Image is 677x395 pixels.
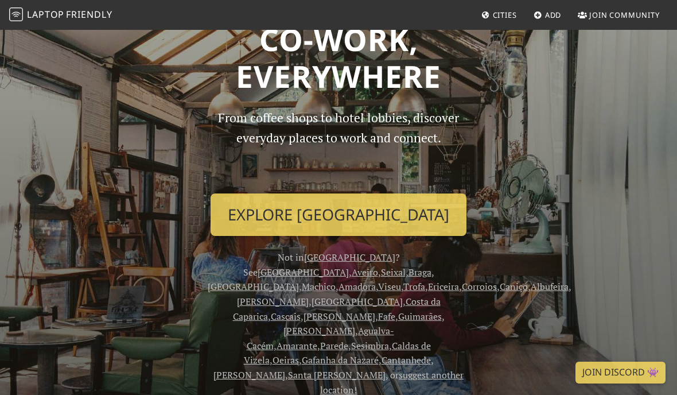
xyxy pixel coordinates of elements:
[273,354,299,366] a: Oeiras
[462,280,497,293] a: Corroios
[302,354,379,366] a: Gafanha da Nazaré
[304,310,375,323] a: [PERSON_NAME]
[233,295,441,323] a: Costa da Caparica
[428,280,459,293] a: Ericeira
[237,295,309,308] a: [PERSON_NAME]
[338,280,376,293] a: Amadora
[493,10,517,20] span: Cities
[477,5,522,25] a: Cities
[529,5,566,25] a: Add
[9,7,23,21] img: LaptopFriendly
[213,369,285,381] a: [PERSON_NAME]
[211,193,466,236] a: Explore [GEOGRAPHIC_DATA]
[320,339,348,352] a: Parede
[382,354,431,366] a: Cantanhede
[312,295,403,308] a: [GEOGRAPHIC_DATA]
[573,5,664,25] a: Join Community
[378,280,401,293] a: Viseu
[403,280,425,293] a: Trofa
[247,324,394,352] a: Agualva-Cacém
[352,266,378,278] a: Aveiro
[288,369,386,381] a: Santa [PERSON_NAME]
[70,21,607,94] h1: Co-work, Everywhere
[271,310,301,323] a: Cascais
[531,280,569,293] a: Albufeira
[545,10,562,20] span: Add
[283,324,355,337] a: [PERSON_NAME]
[304,251,395,264] a: [GEOGRAPHIC_DATA]
[208,108,469,184] p: From coffee shops to hotel lobbies, discover everyday places to work and connect.
[398,310,442,323] a: Guimarães
[589,10,660,20] span: Join Community
[277,339,317,352] a: Amarante
[351,339,389,352] a: Sesimbra
[27,8,64,21] span: Laptop
[208,280,299,293] a: [GEOGRAPHIC_DATA]
[9,5,112,25] a: LaptopFriendly LaptopFriendly
[66,8,112,21] span: Friendly
[500,280,528,293] a: Caniço
[408,266,431,278] a: Braga
[378,310,395,323] a: Fafe
[258,266,349,278] a: [GEOGRAPHIC_DATA]
[302,280,336,293] a: Machico
[381,266,406,278] a: Seixal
